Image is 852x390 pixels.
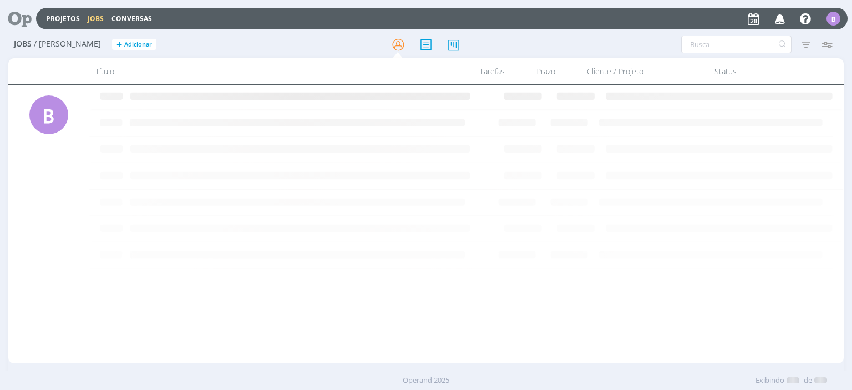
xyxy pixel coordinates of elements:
div: Título [89,58,444,84]
input: Busca [681,36,792,53]
button: Projetos [43,14,83,23]
button: B [826,9,841,28]
button: +Adicionar [112,39,156,50]
span: de [804,375,812,386]
div: Cliente / Projeto [580,58,708,84]
span: / [PERSON_NAME] [34,39,101,49]
div: Status [708,58,802,84]
a: Conversas [111,14,152,23]
span: + [116,39,122,50]
a: Jobs [88,14,104,23]
div: B [29,95,68,134]
div: Tarefas [445,58,511,84]
a: Projetos [46,14,80,23]
div: Prazo [511,58,580,84]
button: Jobs [84,14,107,23]
button: Conversas [108,14,155,23]
span: Exibindo [755,375,784,386]
div: B [826,12,840,26]
span: Jobs [14,39,32,49]
span: Adicionar [124,41,152,48]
